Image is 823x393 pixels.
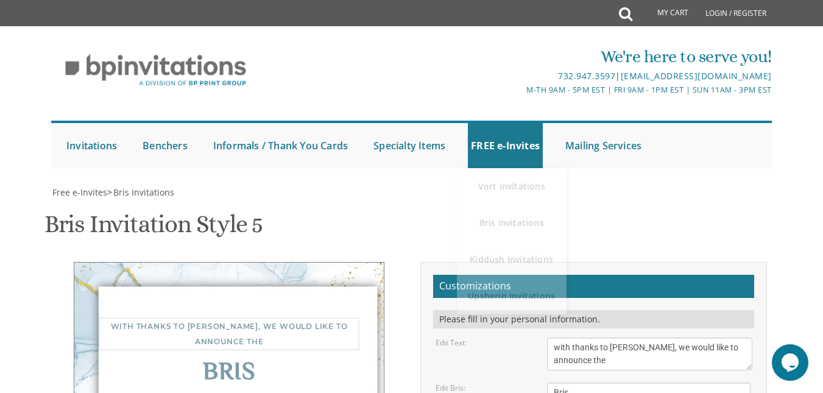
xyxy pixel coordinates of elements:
a: Vort Invitations [457,168,567,205]
a: Benchers [140,123,191,168]
a: Free e-Invites [51,186,107,198]
h1: Bris Invitation Style 5 [44,211,263,247]
a: [EMAIL_ADDRESS][DOMAIN_NAME] [621,70,772,82]
label: Edit Text: [436,338,467,348]
a: Kiddush Invitations [457,241,567,278]
a: Invitations [63,123,120,168]
a: Bris Invitations [457,205,567,241]
a: Mailing Services [562,123,645,168]
a: Informals / Thank You Cards [210,123,351,168]
iframe: chat widget [772,344,811,381]
div: with thanks to [PERSON_NAME], we would like to announce the [99,317,359,350]
label: Edit Bris: [436,383,465,393]
a: Specialty Items [370,123,448,168]
a: FREE e-Invites [468,123,543,168]
span: Bris Invitations [113,186,174,198]
a: My Cart [631,1,697,26]
textarea: To enrich screen reader interactions, please activate Accessibility in Grammarly extension settings [547,338,752,370]
a: Upsherin Invitations [457,278,567,314]
a: Bris Invitations [112,186,174,198]
div: Please fill in your personal information. [433,310,754,328]
div: | [292,69,772,83]
span: Free e-Invites [52,186,107,198]
div: M-Th 9am - 5pm EST | Fri 9am - 1pm EST | Sun 11am - 3pm EST [292,83,772,96]
div: Bris [99,366,359,381]
div: We're here to serve you! [292,44,772,69]
span: > [107,186,174,198]
h2: Customizations [433,275,754,298]
img: BP Invitation Loft [51,45,260,96]
a: 732.947.3597 [558,70,615,82]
